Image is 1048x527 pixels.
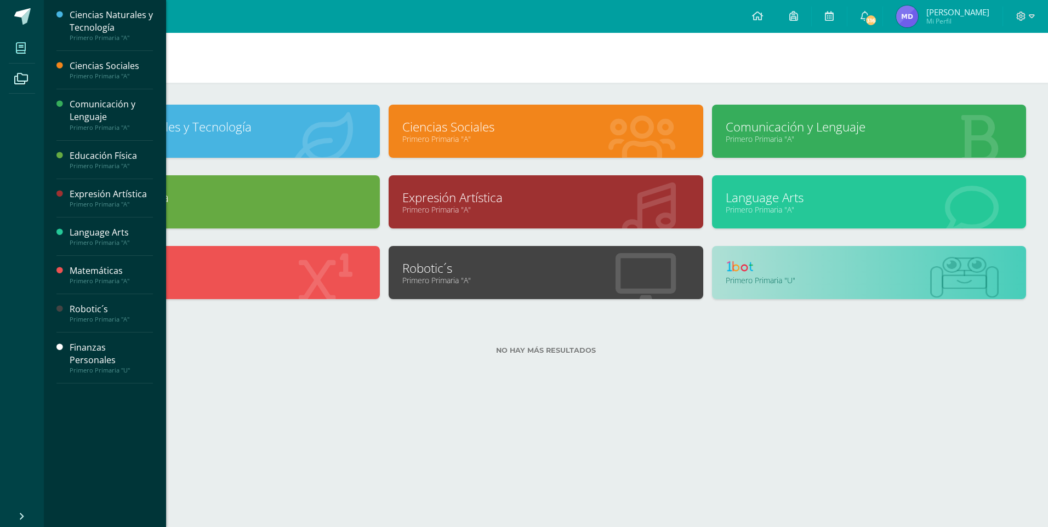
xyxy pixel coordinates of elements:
img: c209a9bd83121af7f7f9f5930656e9c3.png [896,5,918,27]
a: Robotic´s [402,260,689,277]
div: Primero Primaria "A" [70,277,153,285]
img: bot1.png [930,257,999,299]
div: Primero Primaria "A" [70,316,153,323]
a: Ciencias Naturales y Tecnología [79,118,366,135]
a: MatemáticasPrimero Primaria "A" [70,265,153,285]
a: Ciencias Naturales y TecnologíaPrimero Primaria "A" [70,9,153,42]
div: Expresión Artística [70,188,153,201]
div: Primero Primaria "U" [70,366,153,374]
a: Educación Física [79,189,366,206]
a: Primero Primaria "A" [402,134,689,144]
a: Primero Primaria "A" [402,275,689,285]
div: Primero Primaria "A" [70,201,153,208]
div: Primero Primaria "A" [70,162,153,170]
label: No hay más resultados [66,346,1026,354]
div: Ciencias Sociales [70,60,153,72]
div: Educación Física [70,150,153,162]
span: 316 [865,14,877,26]
div: Primero Primaria "A" [70,124,153,131]
img: 1bot.png [726,260,759,273]
span: [PERSON_NAME] [926,7,989,18]
div: Primero Primaria "A" [70,72,153,80]
div: Primero Primaria "A" [70,239,153,247]
a: Expresión Artística [402,189,689,206]
div: Primero Primaria "A" [70,34,153,42]
div: Robotic´s [70,303,153,316]
a: Finanzas PersonalesPrimero Primaria "U" [70,341,153,374]
a: Language Arts [726,189,1012,206]
a: Ciencias SocialesPrimero Primaria "A" [70,60,153,80]
div: Comunicación y Lenguaje [70,98,153,123]
span: Mi Perfil [926,16,989,26]
div: Finanzas Personales [70,341,153,366]
a: Primero Primaria "A" [726,204,1012,215]
a: Comunicación y LenguajePrimero Primaria "A" [70,98,153,131]
a: Primero Primaria "A" [79,275,366,285]
a: Primero Primaria "A" [402,204,689,215]
a: Educación FísicaPrimero Primaria "A" [70,150,153,170]
a: Primero Primaria "A" [79,134,366,144]
a: Primero Primaria "U" [726,275,1012,285]
a: Primero Primaria "A" [726,134,1012,144]
a: Primero Primaria "A" [79,204,366,215]
a: Ciencias Sociales [402,118,689,135]
a: Language ArtsPrimero Primaria "A" [70,226,153,247]
a: Matemáticas [79,260,366,277]
a: Robotic´sPrimero Primaria "A" [70,303,153,323]
a: Expresión ArtísticaPrimero Primaria "A" [70,188,153,208]
a: Comunicación y Lenguaje [726,118,1012,135]
div: Matemáticas [70,265,153,277]
div: Ciencias Naturales y Tecnología [70,9,153,34]
div: Language Arts [70,226,153,239]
